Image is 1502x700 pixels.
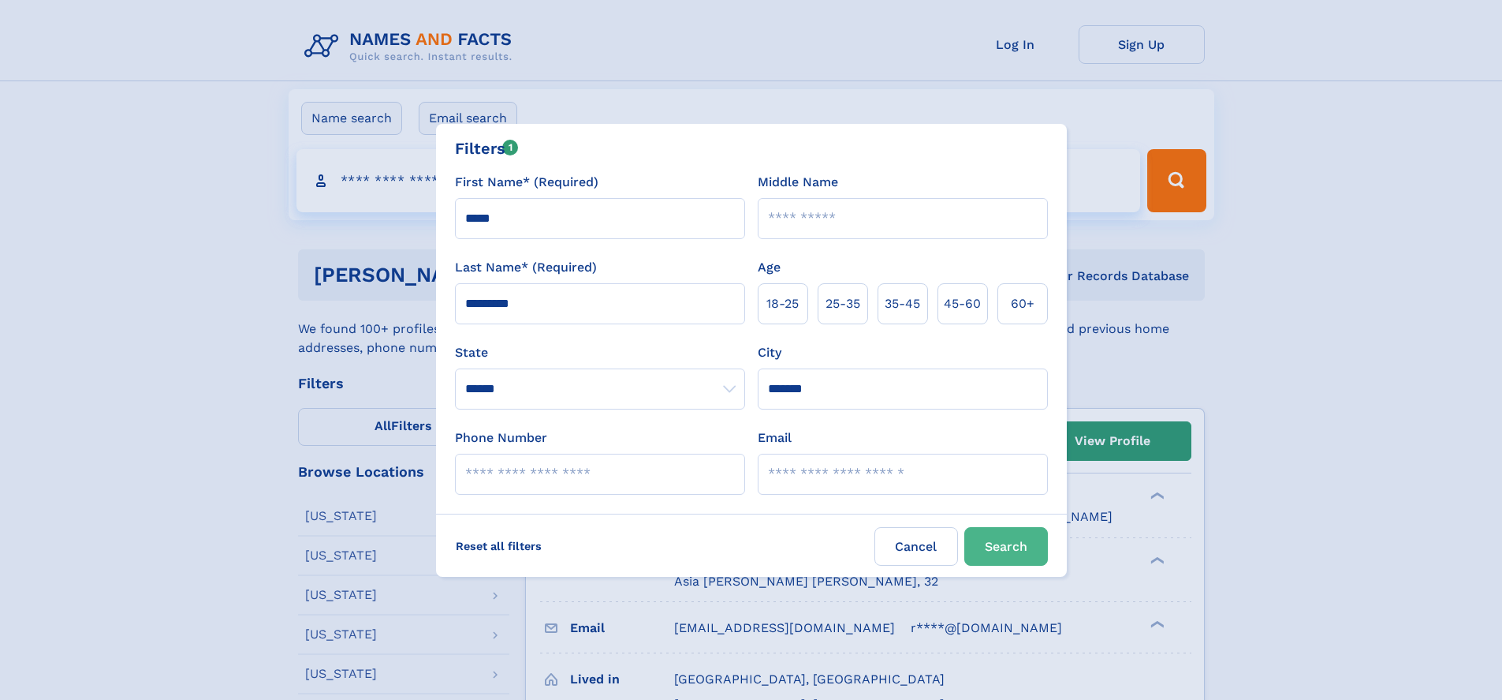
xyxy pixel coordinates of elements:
[445,527,552,565] label: Reset all filters
[826,294,860,313] span: 25‑35
[455,429,547,447] label: Phone Number
[455,137,519,160] div: Filters
[758,429,792,447] label: Email
[1011,294,1034,313] span: 60+
[964,527,1048,566] button: Search
[758,258,781,277] label: Age
[455,343,745,362] label: State
[758,173,838,192] label: Middle Name
[758,343,781,362] label: City
[455,258,597,277] label: Last Name* (Required)
[874,527,958,566] label: Cancel
[766,294,799,313] span: 18‑25
[944,294,981,313] span: 45‑60
[885,294,920,313] span: 35‑45
[455,173,598,192] label: First Name* (Required)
